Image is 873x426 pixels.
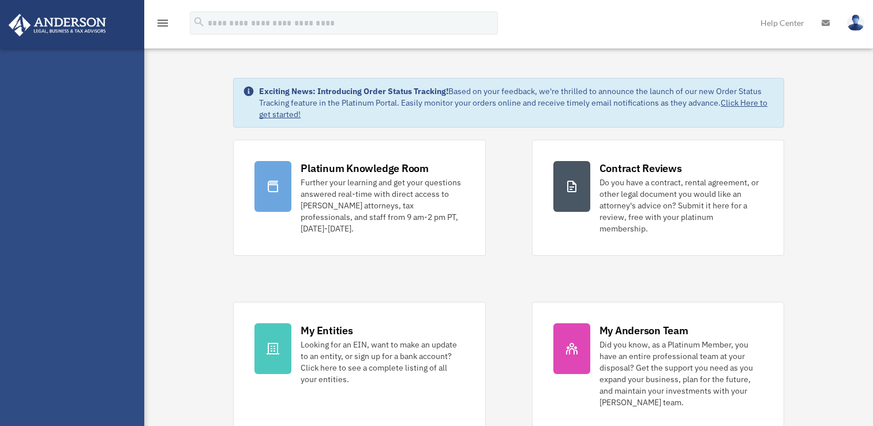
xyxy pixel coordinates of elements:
div: My Entities [301,323,353,338]
i: menu [156,16,170,30]
div: Did you know, as a Platinum Member, you have an entire professional team at your disposal? Get th... [600,339,763,408]
div: Do you have a contract, rental agreement, or other legal document you would like an attorney's ad... [600,177,763,234]
div: Looking for an EIN, want to make an update to an entity, or sign up for a bank account? Click her... [301,339,464,385]
div: Based on your feedback, we're thrilled to announce the launch of our new Order Status Tracking fe... [259,85,774,120]
i: search [193,16,205,28]
a: menu [156,20,170,30]
img: Anderson Advisors Platinum Portal [5,14,110,36]
a: Contract Reviews Do you have a contract, rental agreement, or other legal document you would like... [532,140,784,256]
div: Contract Reviews [600,161,682,175]
strong: Exciting News: Introducing Order Status Tracking! [259,86,448,96]
div: Further your learning and get your questions answered real-time with direct access to [PERSON_NAM... [301,177,464,234]
img: User Pic [847,14,864,31]
div: Platinum Knowledge Room [301,161,429,175]
a: Click Here to get started! [259,98,767,119]
div: My Anderson Team [600,323,688,338]
a: Platinum Knowledge Room Further your learning and get your questions answered real-time with dire... [233,140,485,256]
